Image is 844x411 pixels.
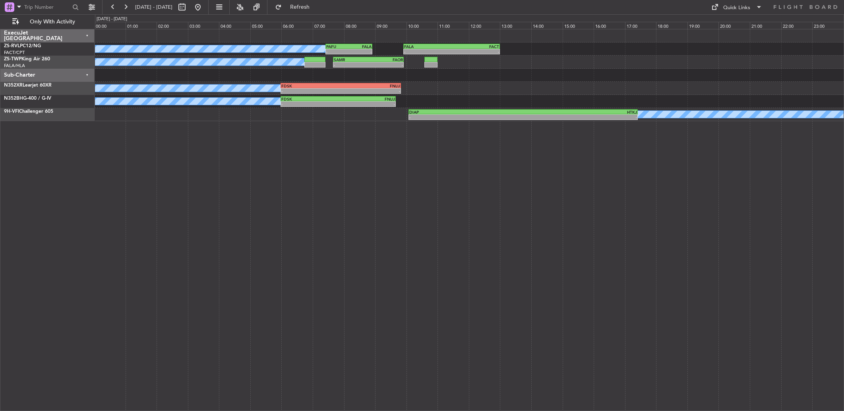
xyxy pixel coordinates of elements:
[404,44,451,49] div: FALA
[341,83,401,88] div: FNLU
[313,22,344,29] div: 07:00
[4,96,23,101] span: N352BH
[368,57,403,62] div: FAOR
[523,110,637,114] div: HTKJ
[21,19,84,25] span: Only With Activity
[452,49,499,54] div: -
[625,22,656,29] div: 17:00
[452,44,499,49] div: FACT
[338,102,395,106] div: -
[368,62,403,67] div: -
[283,4,317,10] span: Refresh
[4,83,52,88] a: N352XRLearjet 60XR
[531,22,563,29] div: 14:00
[407,22,438,29] div: 10:00
[500,22,531,29] div: 13:00
[219,22,250,29] div: 04:00
[375,22,407,29] div: 09:00
[344,22,376,29] div: 08:00
[250,22,282,29] div: 05:00
[126,22,157,29] div: 01:00
[4,44,41,48] a: ZS-RVLPC12/NG
[718,22,750,29] div: 20:00
[4,50,25,56] a: FACT/CPT
[404,49,451,54] div: -
[188,22,219,29] div: 03:00
[281,102,338,106] div: -
[687,22,719,29] div: 19:00
[349,49,372,54] div: -
[4,83,23,88] span: N352XR
[523,115,637,120] div: -
[334,57,368,62] div: SAMR
[326,44,349,49] div: PAFU
[723,4,750,12] div: Quick Links
[157,22,188,29] div: 02:00
[4,109,19,114] span: 9H-VFI
[281,83,341,88] div: FDSK
[409,110,523,114] div: DIAP
[94,22,126,29] div: 00:00
[281,89,341,93] div: -
[271,1,319,14] button: Refresh
[338,96,395,101] div: FNLU
[4,57,21,62] span: ZS-TWP
[656,22,687,29] div: 18:00
[4,57,50,62] a: ZS-TWPKing Air 260
[437,22,469,29] div: 11:00
[24,1,70,13] input: Trip Number
[469,22,500,29] div: 12:00
[341,89,401,93] div: -
[750,22,781,29] div: 21:00
[812,22,844,29] div: 23:00
[409,115,523,120] div: -
[97,16,127,23] div: [DATE] - [DATE]
[4,96,51,101] a: N352BHG-400 / G-IV
[349,44,372,49] div: FALA
[334,62,368,67] div: -
[326,49,349,54] div: -
[781,22,813,29] div: 22:00
[707,1,766,14] button: Quick Links
[4,63,25,69] a: FALA/HLA
[281,96,338,101] div: FDSK
[135,4,172,11] span: [DATE] - [DATE]
[4,44,20,48] span: ZS-RVL
[9,15,86,28] button: Only With Activity
[594,22,625,29] div: 16:00
[281,22,313,29] div: 06:00
[4,109,53,114] a: 9H-VFIChallenger 605
[563,22,594,29] div: 15:00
